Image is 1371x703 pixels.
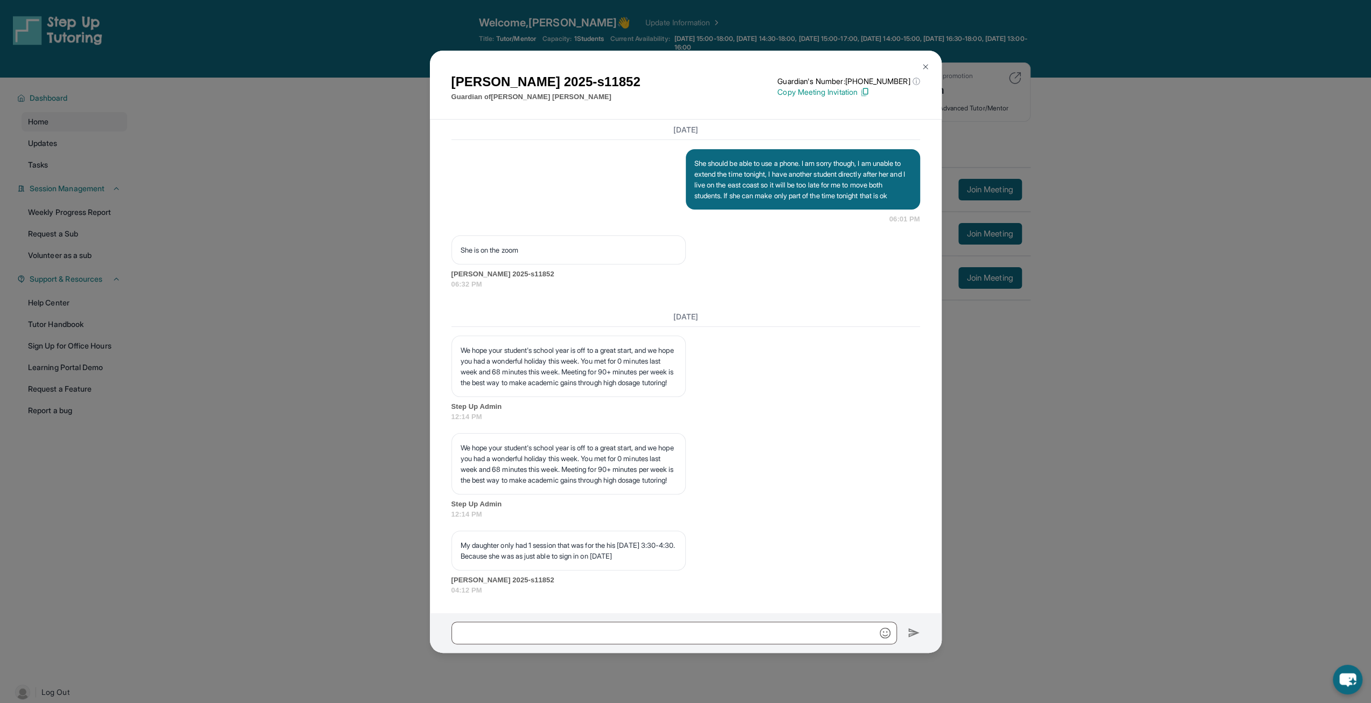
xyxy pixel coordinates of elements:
h3: [DATE] [451,124,920,135]
button: chat-button [1333,665,1362,694]
img: Copy Icon [860,87,869,97]
p: She should be able to use a phone. I am sorry though, I am unable to extend the time tonight, I h... [694,158,911,201]
img: Close Icon [921,62,930,71]
span: [PERSON_NAME] 2025-s11852 [451,269,920,280]
h3: [DATE] [451,311,920,322]
span: 06:01 PM [889,214,920,225]
span: ⓘ [912,76,920,87]
p: Guardian's Number: [PHONE_NUMBER] [777,76,920,87]
p: We hope your student's school year is off to a great start, and we hope you had a wonderful holid... [461,442,677,485]
span: 12:14 PM [451,509,920,520]
span: [PERSON_NAME] 2025-s11852 [451,575,920,586]
h1: [PERSON_NAME] 2025-s11852 [451,72,641,92]
img: Emoji [880,628,890,638]
img: Send icon [908,627,920,639]
span: 06:32 PM [451,279,920,290]
span: Step Up Admin [451,401,920,412]
span: Step Up Admin [451,499,920,510]
span: 12:14 PM [451,412,920,422]
p: She is on the zoom [461,245,677,255]
p: Copy Meeting Invitation [777,87,920,98]
p: We hope your student's school year is off to a great start, and we hope you had a wonderful holid... [461,345,677,388]
p: Guardian of [PERSON_NAME] [PERSON_NAME] [451,92,641,102]
p: My daughter only had 1 session that was for the his [DATE] 3:30-4:30. Because she was as just abl... [461,540,677,561]
span: 04:12 PM [451,585,920,596]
